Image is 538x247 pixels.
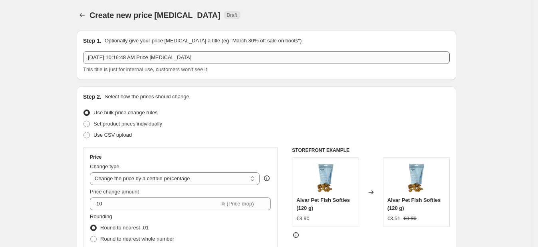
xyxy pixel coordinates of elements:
[93,121,162,127] span: Set product prices individually
[403,215,417,223] strike: €3.90
[387,215,401,223] div: €3.51
[100,225,149,231] span: Round to nearest .01
[93,132,132,138] span: Use CSV upload
[83,66,207,72] span: This title is just for internal use, customers won't see it
[89,11,220,20] span: Create new price [MEDICAL_DATA]
[296,215,310,223] div: €3.90
[400,162,432,194] img: chicken_softies_square-1_80x.png
[263,174,271,182] div: help
[90,163,119,169] span: Change type
[77,10,88,21] button: Price change jobs
[83,51,450,64] input: 30% off holiday sale
[83,37,101,45] h2: Step 1.
[83,93,101,101] h2: Step 2.
[90,197,219,210] input: -15
[90,213,112,219] span: Rounding
[90,154,101,160] h3: Price
[100,236,174,242] span: Round to nearest whole number
[310,162,341,194] img: chicken_softies_square-1_80x.png
[93,110,157,116] span: Use bulk price change rules
[220,201,254,207] span: % (Price drop)
[105,37,302,45] p: Optionally give your price [MEDICAL_DATA] a title (eg "March 30% off sale on boots")
[105,93,189,101] p: Select how the prices should change
[296,197,350,211] span: Alvar Pet Fish Softies (120 g)
[90,189,139,195] span: Price change amount
[387,197,441,211] span: Alvar Pet Fish Softies (120 g)
[227,12,237,18] span: Draft
[292,147,450,153] h6: STOREFRONT EXAMPLE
